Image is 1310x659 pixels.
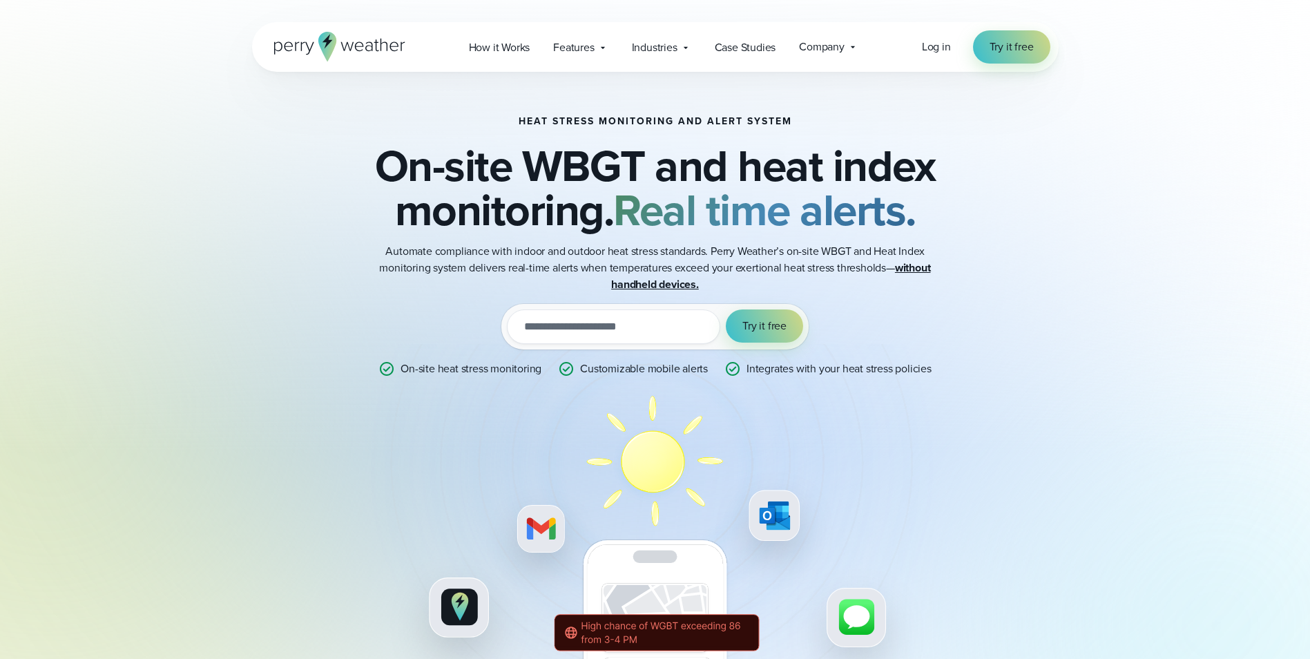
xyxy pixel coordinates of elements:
span: Case Studies [715,39,776,56]
strong: without handheld devices. [611,260,930,292]
h2: On-site WBGT and heat index monitoring. [321,144,990,232]
span: How it Works [469,39,530,56]
p: Automate compliance with indoor and outdoor heat stress standards. Perry Weather’s on-site WBGT a... [379,243,932,293]
span: Try it free [990,39,1034,55]
a: How it Works [457,33,542,61]
span: Try it free [742,318,787,334]
p: Integrates with your heat stress policies [746,361,932,377]
strong: Real time alerts. [613,178,916,242]
h1: Heat Stress Monitoring and Alert System [519,116,792,127]
a: Case Studies [703,33,788,61]
a: Log in [922,39,951,55]
span: Industries [632,39,677,56]
button: Try it free [726,309,803,343]
span: Features [553,39,594,56]
p: On-site heat stress monitoring [401,361,541,377]
p: Customizable mobile alerts [580,361,708,377]
a: Try it free [973,30,1050,64]
span: Company [799,39,845,55]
